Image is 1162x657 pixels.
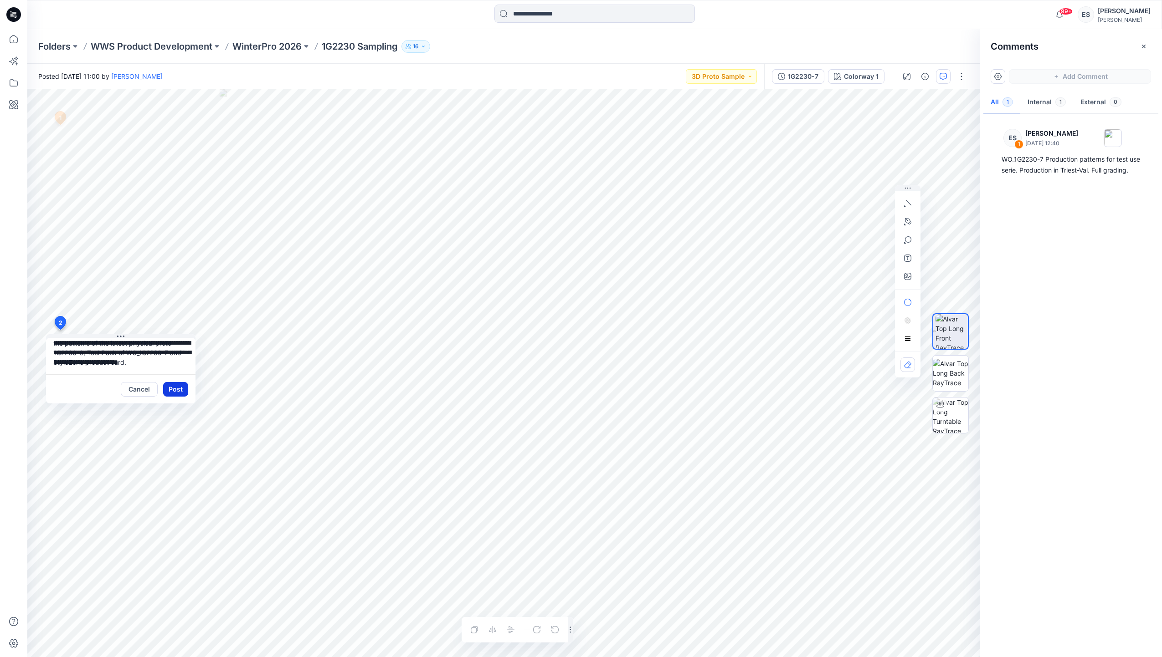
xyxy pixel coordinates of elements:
button: Details [918,69,932,84]
span: 0 [1110,97,1121,107]
img: Alvar Top Long Back RayTrace [933,359,968,387]
button: Colorway 1 [828,69,884,84]
button: 1G2230-7 [772,69,824,84]
p: 16 [413,41,419,51]
a: [PERSON_NAME] [111,72,163,80]
button: External [1073,91,1129,114]
button: Add Comment [1009,69,1151,84]
div: ES [1003,129,1022,147]
img: Alvar Top Long Turntable RayTrace [933,397,968,433]
h2: Comments [991,41,1039,52]
div: [PERSON_NAME] [1098,5,1151,16]
a: Folders [38,40,71,53]
div: 1G2230-7 [788,71,818,81]
a: WWS Product Development [91,40,212,53]
p: 1G2230 Sampling [322,40,398,53]
span: 1 [1055,97,1066,107]
div: 1 [1014,140,1023,149]
div: ES [1078,6,1094,23]
div: Colorway 1 [844,71,879,81]
button: All [983,91,1020,114]
a: WinterPro 2026 [232,40,302,53]
button: 16 [401,40,430,53]
span: Posted [DATE] 11:00 by [38,71,163,81]
img: Alvar Top Long Front RayTrace [936,314,968,349]
p: [PERSON_NAME] [1025,128,1078,139]
div: WO_1G2230-7 Production patterns for test use serie. Production in Triest-Val. Full grading. [1002,154,1140,176]
span: 1 [1003,97,1013,107]
span: 99+ [1059,8,1073,15]
button: Post [163,382,188,397]
button: Internal [1020,91,1073,114]
button: Cancel [121,382,158,397]
div: [PERSON_NAME] [1098,16,1151,23]
span: 2 [59,319,62,327]
p: [DATE] 12:40 [1025,139,1078,148]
